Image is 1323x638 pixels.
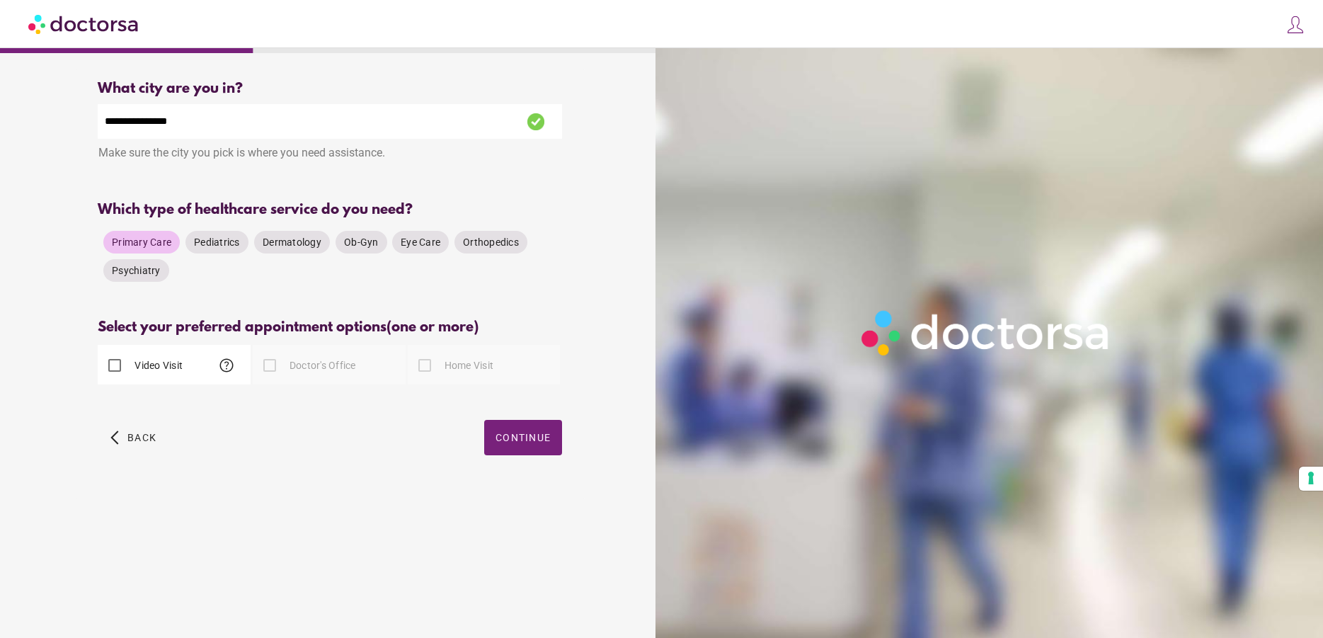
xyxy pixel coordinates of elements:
[401,237,440,248] span: Eye Care
[194,237,240,248] span: Pediatrics
[28,8,140,40] img: Doctorsa.com
[127,432,156,443] span: Back
[442,358,494,372] label: Home Visit
[263,237,321,248] span: Dermatology
[1285,15,1305,35] img: icons8-customer-100.png
[218,357,235,374] span: help
[344,237,379,248] span: Ob-Gyn
[484,420,562,455] button: Continue
[463,237,519,248] span: Orthopedics
[98,319,562,336] div: Select your preferred appointment options
[105,420,162,455] button: arrow_back_ios Back
[98,139,562,170] div: Make sure the city you pick is where you need assistance.
[386,319,479,336] span: (one or more)
[132,358,183,372] label: Video Visit
[287,358,356,372] label: Doctor's Office
[112,237,171,248] span: Primary Care
[112,265,161,276] span: Psychiatry
[1299,467,1323,491] button: Your consent preferences for tracking technologies
[98,81,562,97] div: What city are you in?
[496,432,551,443] span: Continue
[98,202,562,218] div: Which type of healthcare service do you need?
[854,303,1119,362] img: Logo-Doctorsa-trans-White-partial-flat.png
